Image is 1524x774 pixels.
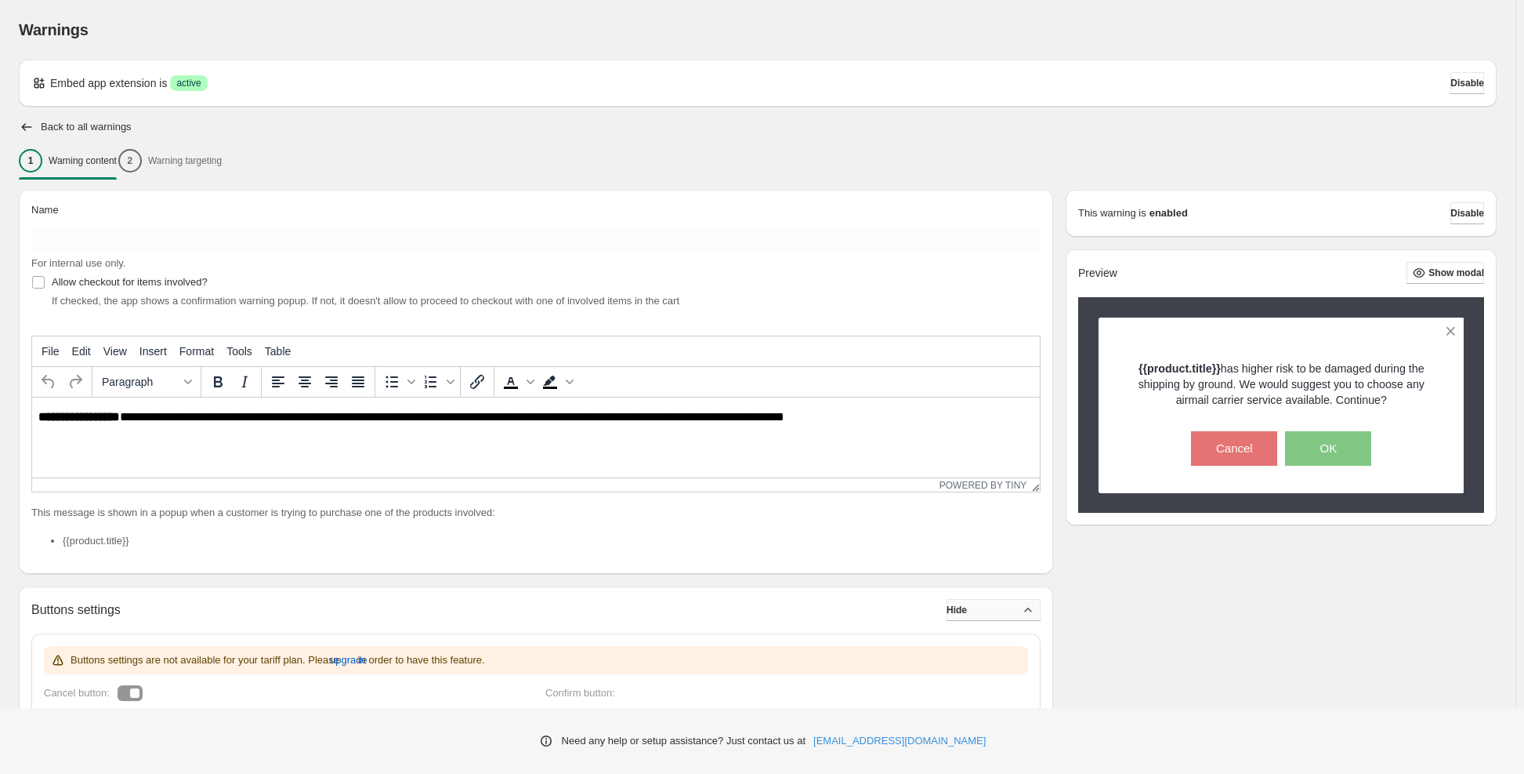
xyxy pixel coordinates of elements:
[205,369,231,395] button: Bold
[62,369,89,395] button: Redo
[813,733,986,749] a: [EMAIL_ADDRESS][DOMAIN_NAME]
[31,505,1041,521] p: This message is shown in a popup when a customer is trying to purchase one of the products involved:
[31,204,59,216] span: Name
[1126,361,1437,408] p: has higher risk to be damaged during the shipping by ground. We would suggest you to choose any a...
[179,345,214,358] span: Format
[537,369,576,395] div: Background color
[265,345,291,358] span: Table
[42,345,60,358] span: File
[19,149,42,173] div: 1
[939,480,1027,491] a: Powered by Tiny
[226,345,252,358] span: Tools
[1285,431,1371,466] button: OK
[49,154,117,167] p: Warning content
[139,345,167,358] span: Insert
[418,369,457,395] div: Numbered list
[1026,478,1040,492] div: Resize
[947,604,967,616] span: Hide
[63,533,1041,549] li: {{product.title}}
[32,398,1040,478] iframe: Rich Text Area
[1078,205,1146,221] p: This warning is
[498,369,537,395] div: Text color
[50,75,167,91] p: Embed app extension is
[1078,267,1117,280] h2: Preview
[1450,202,1484,224] button: Disable
[345,369,371,395] button: Justify
[19,144,117,177] button: 1Warning content
[265,369,291,395] button: Align left
[291,369,318,395] button: Align center
[31,257,125,269] span: For internal use only.
[464,369,491,395] button: Insert/edit link
[1450,72,1484,94] button: Disable
[1191,431,1277,466] button: Cancel
[52,276,208,288] span: Allow checkout for items involved?
[330,648,367,673] button: upgrade
[1450,77,1484,89] span: Disable
[19,21,89,38] span: Warnings
[52,295,679,307] span: If checked, the app shows a confirmation warning popup. If not, it doesn't allow to proceed to ch...
[35,369,62,395] button: Undo
[103,345,127,358] span: View
[330,652,367,668] span: upgrade
[318,369,345,395] button: Align right
[378,369,418,395] div: Bullet list
[71,652,485,668] p: Buttons settings are not available for your tariff plan. Please in order to have this feature.
[1138,362,1221,375] strong: {{product.title}}
[96,369,197,395] button: Formats
[947,599,1041,621] button: Hide
[176,77,201,89] span: active
[1406,262,1484,284] button: Show modal
[41,121,132,133] h2: Back to all warnings
[1428,267,1484,279] span: Show modal
[1450,207,1484,220] span: Disable
[102,376,179,388] span: Paragraph
[72,345,91,358] span: Edit
[31,602,121,617] h2: Buttons settings
[231,369,258,395] button: Italic
[1149,205,1188,221] strong: enabled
